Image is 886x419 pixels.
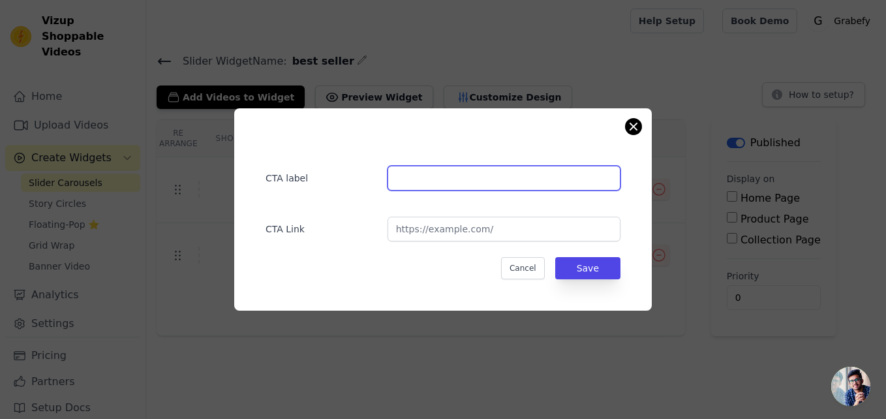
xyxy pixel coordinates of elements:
button: Save [555,257,620,279]
div: Open chat [831,367,870,406]
button: Cancel [501,257,545,279]
label: CTA Link [266,217,377,236]
input: https://example.com/ [388,217,620,241]
label: CTA label [266,166,377,185]
button: Close modal [626,119,641,134]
